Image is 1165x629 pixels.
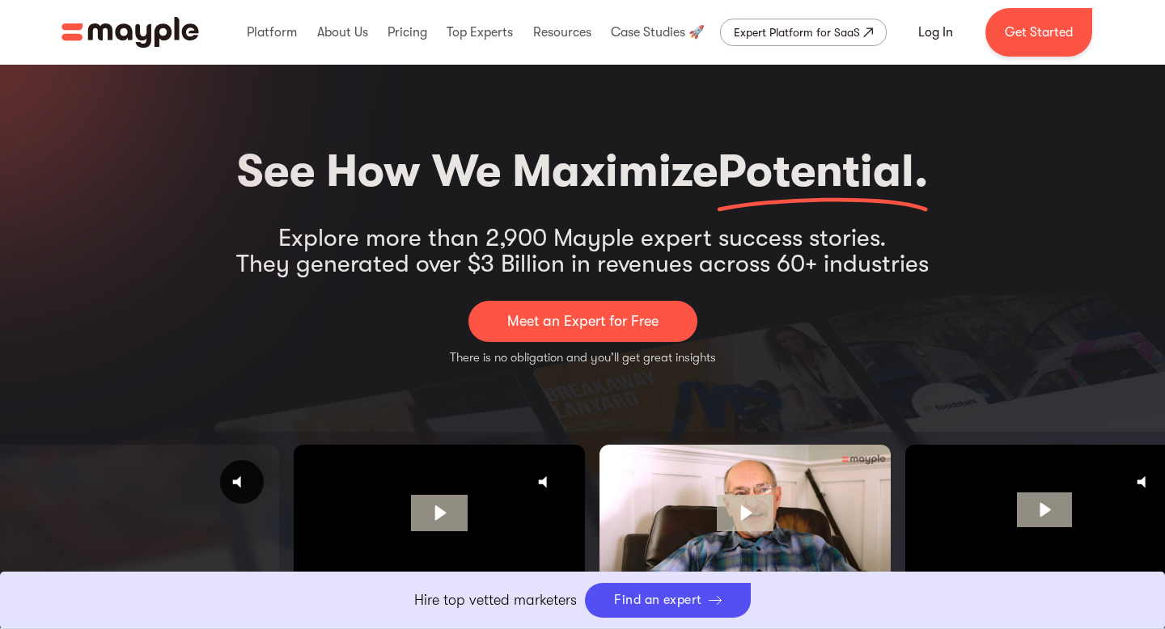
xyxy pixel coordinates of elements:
div: Resources [529,6,595,58]
button: Click for sound [220,460,264,504]
img: Mayple logo [61,17,199,48]
a: Meet an Expert for Free [468,301,697,342]
a: Log In [899,13,972,52]
img: Video Thumbnail [599,445,891,609]
div: Pricing [383,6,431,58]
p: Meet an Expert for Free [507,310,659,332]
div: About Us [313,6,372,58]
button: Play Video: 8 [717,495,773,531]
h2: See How We Maximize [237,137,928,205]
div: Top Experts [443,6,517,58]
a: home [61,17,199,48]
button: Play Video: Hellen UHD [1017,492,1071,527]
div: Expert Platform for SaaS [734,23,860,42]
a: Expert Platform for SaaS [720,19,887,46]
a: Get Started [985,8,1092,57]
span: Potential. [718,146,928,197]
p: There is no obligation and you'll get great insights [450,348,716,367]
button: Play Video: Debora UHD [411,495,468,531]
div: Explore more than 2,900 Mayple expert success stories. They generated over $3 Billion in revenues... [236,225,929,277]
p: Hire top vetted marketers [414,589,577,611]
div: Platform [243,6,301,58]
button: Click for sound [526,460,570,504]
div: Find an expert [614,593,702,608]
